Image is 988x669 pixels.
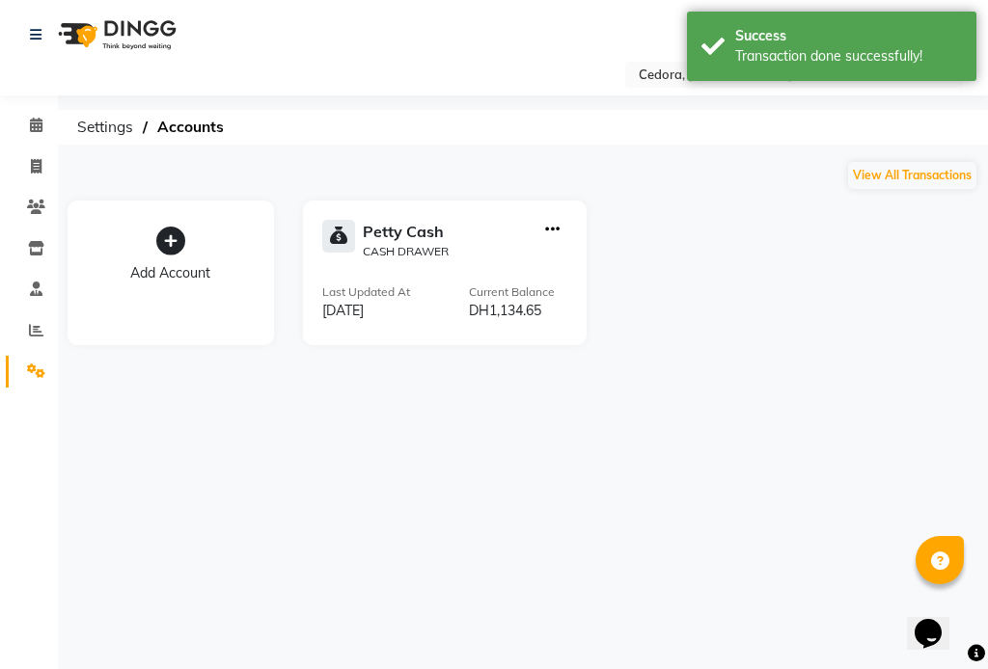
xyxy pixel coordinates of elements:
[68,110,143,145] span: Settings
[322,283,410,301] div: Last Updated At
[469,283,567,301] div: Current Balance
[848,162,976,189] button: View All Transactions
[735,26,962,46] div: Success
[735,46,962,67] div: Transaction done successfully!
[322,301,410,321] div: [DATE]
[363,220,449,243] div: Petty Cash
[363,243,449,260] div: CASH DRAWER
[87,263,255,283] div: Add Account
[469,301,567,321] div: DH1,134.65
[907,592,969,650] iframe: chat widget
[49,8,181,62] img: logo
[148,110,233,145] span: Accounts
